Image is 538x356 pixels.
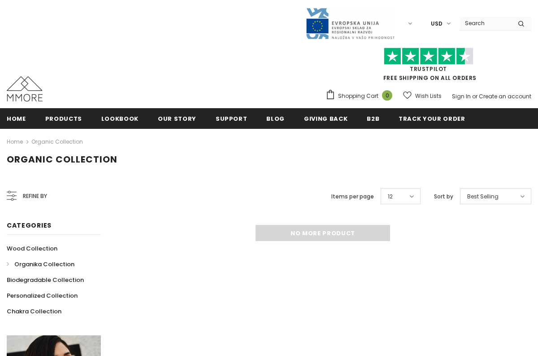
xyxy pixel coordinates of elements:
a: B2B [367,108,379,128]
span: FREE SHIPPING ON ALL ORDERS [325,52,531,82]
a: Giving back [304,108,347,128]
span: 0 [382,90,392,101]
span: 12 [388,192,393,201]
input: Search Site [460,17,511,30]
img: Javni Razpis [305,7,395,40]
a: Wood Collection [7,241,57,256]
span: Products [45,114,82,123]
span: Lookbook [101,114,139,123]
a: Home [7,136,23,147]
span: Best Selling [467,192,499,201]
a: Javni Razpis [305,19,395,27]
img: MMORE Cases [7,76,43,101]
label: Sort by [434,192,453,201]
a: Shopping Cart 0 [325,89,397,103]
a: support [216,108,247,128]
span: Home [7,114,26,123]
a: Track your order [399,108,465,128]
label: Items per page [331,192,374,201]
a: Blog [266,108,285,128]
a: Sign In [452,92,471,100]
a: Create an account [479,92,531,100]
a: Wish Lists [403,88,442,104]
a: Chakra Collection [7,303,61,319]
span: support [216,114,247,123]
span: Our Story [158,114,196,123]
a: Biodegradable Collection [7,272,84,288]
span: USD [431,19,443,28]
a: Home [7,108,26,128]
span: Chakra Collection [7,307,61,316]
span: Refine by [23,191,47,201]
span: Categories [7,221,52,230]
span: Personalized Collection [7,291,78,300]
a: Trustpilot [410,65,447,73]
a: Lookbook [101,108,139,128]
span: Shopping Cart [338,92,378,101]
a: Organika Collection [7,256,74,272]
span: Wood Collection [7,244,57,253]
span: Giving back [304,114,347,123]
a: Our Story [158,108,196,128]
a: Products [45,108,82,128]
a: Personalized Collection [7,288,78,303]
span: Wish Lists [415,92,442,101]
span: Organika Collection [14,260,74,268]
a: Organic Collection [31,138,83,145]
span: Blog [266,114,285,123]
span: or [472,92,477,100]
span: Organic Collection [7,153,117,166]
span: B2B [367,114,379,123]
span: Track your order [399,114,465,123]
img: Trust Pilot Stars [384,48,473,65]
span: Biodegradable Collection [7,276,84,284]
